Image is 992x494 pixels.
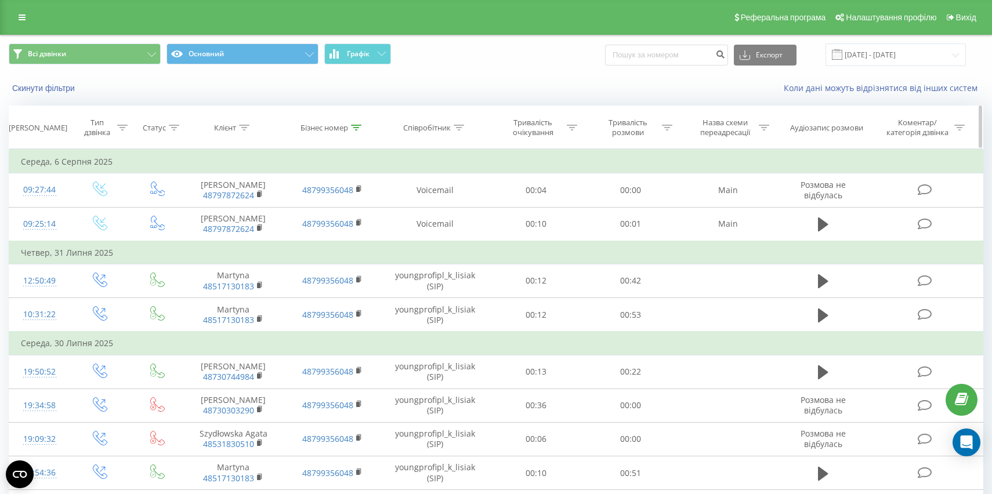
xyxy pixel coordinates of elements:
div: [PERSON_NAME] [9,123,67,133]
span: Реферальна програма [741,13,826,22]
td: 00:00 [584,422,679,456]
div: 10:31:22 [21,303,58,326]
div: Тип дзвінка [80,118,114,137]
td: Середа, 30 Липня 2025 [9,332,983,355]
span: Всі дзвінки [28,49,66,59]
div: 19:50:52 [21,361,58,383]
td: 00:13 [488,355,584,388]
a: Коли дані можуть відрізнятися вiд інших систем [784,82,983,93]
td: 00:04 [488,173,584,207]
a: 48517130183 [203,281,254,292]
td: 00:10 [488,456,584,490]
td: [PERSON_NAME] [184,173,283,207]
td: 00:42 [584,264,679,297]
td: 00:12 [488,298,584,332]
td: 00:01 [584,207,679,241]
td: 00:06 [488,422,584,456]
button: Open CMP widget [6,460,34,488]
div: Бізнес номер [301,123,348,133]
input: Пошук за номером [605,45,728,66]
td: youngprofipl_k_lisiak (SIP) [382,388,488,422]
div: 19:09:32 [21,428,58,451]
div: 12:50:49 [21,270,58,292]
td: Voicemail [382,173,488,207]
a: 48730744984 [203,371,254,382]
a: 48799356048 [302,366,353,377]
div: Аудіозапис розмови [790,123,863,133]
button: Всі дзвінки [9,43,161,64]
a: 48799356048 [302,184,353,195]
td: Voicemail [382,207,488,241]
div: 19:34:58 [21,394,58,417]
a: 48797872624 [203,223,254,234]
td: 00:00 [584,173,679,207]
div: Співробітник [403,123,451,133]
span: Розмова не відбулась [801,394,846,416]
div: Тривалість розмови [597,118,659,137]
span: Розмова не відбулась [801,428,846,449]
div: 09:27:44 [21,179,58,201]
a: 48730303290 [203,405,254,416]
td: Martyna [184,264,283,297]
td: 00:10 [488,207,584,241]
a: 48517130183 [203,314,254,325]
td: 00:00 [584,388,679,422]
td: youngprofipl_k_lisiak (SIP) [382,298,488,332]
td: 00:51 [584,456,679,490]
td: Martyna [184,298,283,332]
div: Назва схеми переадресації [694,118,756,137]
td: Szydłowska Agata [184,422,283,456]
button: Графік [324,43,391,64]
td: Середа, 6 Серпня 2025 [9,150,983,173]
div: Статус [143,123,166,133]
td: Main [678,207,777,241]
td: 00:12 [488,264,584,297]
td: Main [678,173,777,207]
a: 48799356048 [302,399,353,411]
td: youngprofipl_k_lisiak (SIP) [382,456,488,490]
span: Розмова не відбулась [801,179,846,201]
div: 18:54:36 [21,462,58,484]
span: Вихід [956,13,976,22]
td: youngprofipl_k_lisiak (SIP) [382,355,488,388]
td: 00:36 [488,388,584,422]
span: Налаштування профілю [846,13,936,22]
a: 48799356048 [302,218,353,229]
a: 48799356048 [302,309,353,320]
span: Графік [347,50,370,58]
div: Open Intercom Messenger [953,428,980,456]
div: Коментар/категорія дзвінка [884,118,951,137]
a: 48797872624 [203,190,254,201]
td: [PERSON_NAME] [184,355,283,388]
td: [PERSON_NAME] [184,388,283,422]
td: 00:53 [584,298,679,332]
a: 48531830510 [203,438,254,449]
button: Скинути фільтри [9,83,81,93]
button: Основний [166,43,318,64]
div: Клієнт [214,123,236,133]
td: 00:22 [584,355,679,388]
a: 48799356048 [302,467,353,478]
a: 48517130183 [203,473,254,484]
td: Martyna [184,456,283,490]
div: 09:25:14 [21,213,58,235]
td: youngprofipl_k_lisiak (SIP) [382,422,488,456]
td: [PERSON_NAME] [184,207,283,241]
td: youngprofipl_k_lisiak (SIP) [382,264,488,297]
div: Тривалість очікування [502,118,564,137]
td: Четвер, 31 Липня 2025 [9,241,983,264]
a: 48799356048 [302,275,353,286]
button: Експорт [734,45,797,66]
a: 48799356048 [302,433,353,444]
